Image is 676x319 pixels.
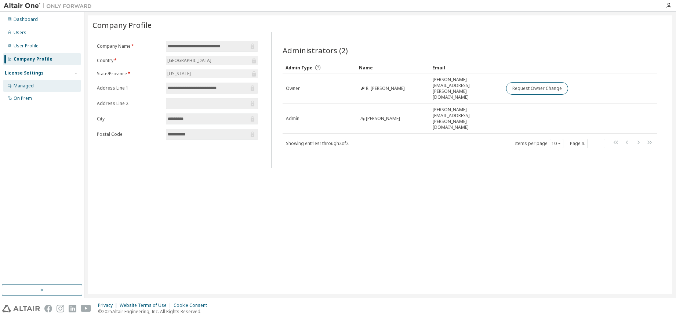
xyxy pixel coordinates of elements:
label: State/Province [97,71,161,77]
div: User Profile [14,43,39,49]
span: Company Profile [92,20,152,30]
img: instagram.svg [57,305,64,312]
button: 10 [552,141,561,146]
div: [GEOGRAPHIC_DATA] [166,57,212,65]
div: Company Profile [14,56,52,62]
div: Email [432,62,500,73]
label: Address Line 2 [97,101,161,106]
img: facebook.svg [44,305,52,312]
img: altair_logo.svg [2,305,40,312]
img: linkedin.svg [69,305,76,312]
div: Users [14,30,26,36]
div: Managed [14,83,34,89]
label: Address Line 1 [97,85,161,91]
label: City [97,116,161,122]
span: [PERSON_NAME] [366,116,400,122]
span: Owner [286,86,300,91]
div: License Settings [5,70,44,76]
div: Cookie Consent [174,302,211,308]
span: Administrators (2) [283,45,348,55]
div: On Prem [14,95,32,101]
span: R. [PERSON_NAME] [366,86,405,91]
div: Dashboard [14,17,38,22]
img: youtube.svg [81,305,91,312]
span: Admin [286,116,299,122]
div: Privacy [98,302,120,308]
div: [GEOGRAPHIC_DATA] [166,56,258,65]
button: Request Owner Change [506,82,568,95]
label: Postal Code [97,131,161,137]
label: Company Name [97,43,161,49]
span: Items per page [515,139,563,148]
div: [US_STATE] [166,69,258,78]
div: Website Terms of Use [120,302,174,308]
span: [PERSON_NAME][EMAIL_ADDRESS][PERSON_NAME][DOMAIN_NAME] [433,107,499,130]
label: Country [97,58,161,64]
span: Showing entries 1 through 2 of 2 [286,140,349,146]
div: Name [359,62,426,73]
div: [US_STATE] [166,70,192,78]
span: Admin Type [286,65,313,71]
span: Page n. [570,139,605,148]
img: Altair One [4,2,95,10]
p: © 2025 Altair Engineering, Inc. All Rights Reserved. [98,308,211,315]
span: [PERSON_NAME][EMAIL_ADDRESS][PERSON_NAME][DOMAIN_NAME] [433,77,499,100]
